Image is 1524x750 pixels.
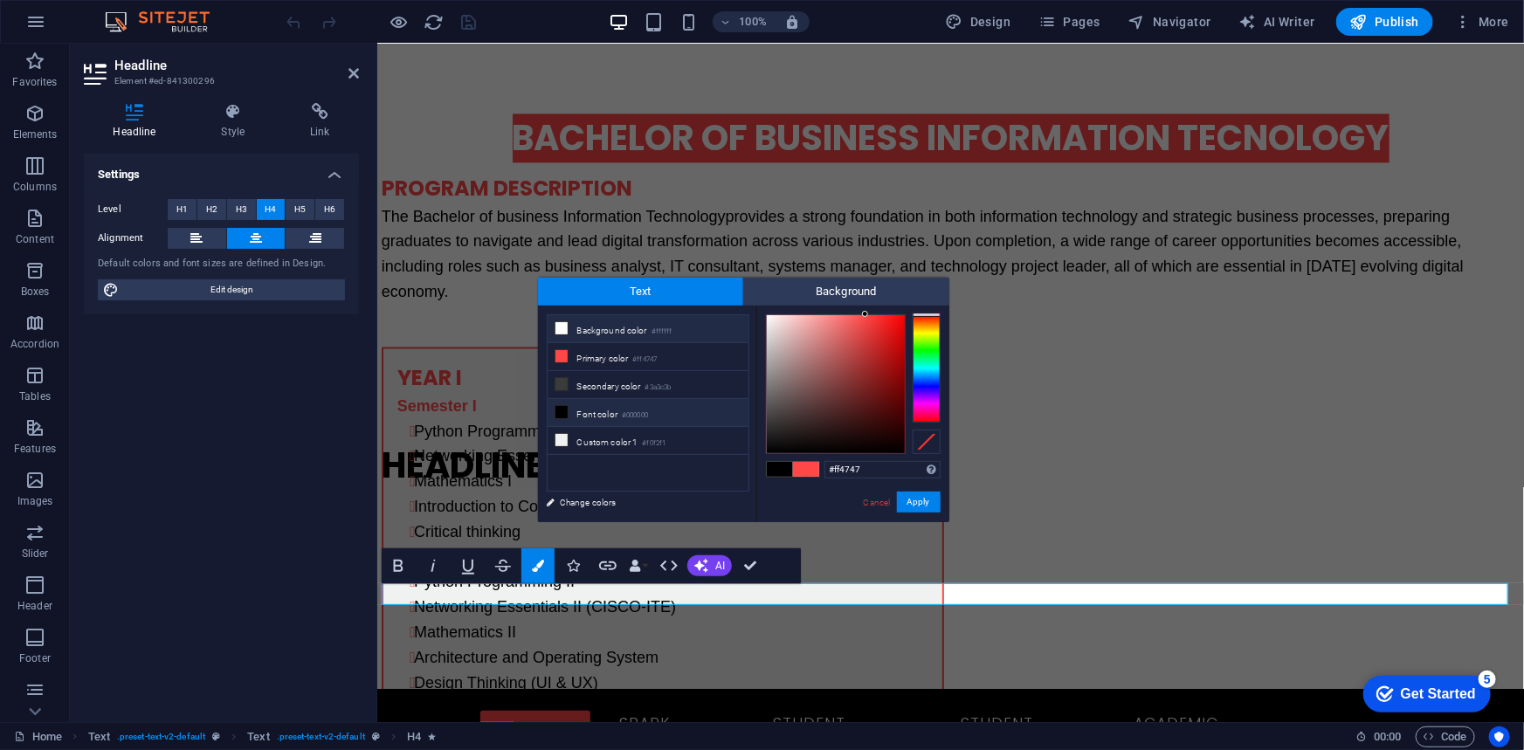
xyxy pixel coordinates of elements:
button: 100% [713,11,775,32]
span: Design [946,13,1011,31]
button: HTML [652,548,686,583]
p: Footer [19,651,51,665]
button: Click here to leave preview mode and continue editing [389,11,410,32]
span: Publish [1350,13,1419,31]
a: Cancel [862,496,893,509]
h2: Headline [114,58,359,73]
p: Favorites [12,75,57,89]
p: Slider [22,547,49,561]
button: Edit design [98,279,345,300]
button: Publish [1336,8,1433,36]
div: Get Started [52,19,127,35]
button: AI [687,555,732,576]
button: AI Writer [1232,8,1322,36]
span: 00 00 [1374,726,1401,747]
div: Default colors and font sizes are defined in Design. [98,257,345,272]
span: Edit design [124,279,340,300]
li: Background color [548,315,748,343]
p: Boxes [21,285,50,299]
label: Level [98,199,168,220]
span: AI Writer [1239,13,1315,31]
p: Columns [13,180,57,194]
p: Elements [13,127,58,141]
small: #3a3c3b [645,382,672,394]
button: Code [1416,726,1475,747]
small: #ff4747 [632,354,657,366]
p: Images [17,494,53,508]
i: This element is a customizable preset [212,732,220,741]
button: Bold (Ctrl+B) [382,548,415,583]
button: Italic (Ctrl+I) [417,548,450,583]
span: H4 [265,199,276,220]
button: Navigator [1121,8,1218,36]
i: Reload page [424,12,445,32]
h4: Style [192,103,281,140]
p: Accordion [10,337,59,351]
h4: Headline [84,103,192,140]
button: Design [939,8,1018,36]
div: 5 [129,3,147,21]
p: Tables [19,389,51,403]
button: Apply [897,492,941,513]
span: Code [1424,726,1467,747]
li: Secondary color [548,371,748,399]
button: Strikethrough [486,548,520,583]
span: . preset-text-v2-default [277,726,365,747]
div: Get Started 5 items remaining, 0% complete [14,9,141,45]
small: #f0f2f1 [643,437,666,450]
button: Icons [556,548,590,583]
span: Background [743,278,949,306]
span: Navigator [1128,13,1211,31]
span: #000000 [767,462,793,477]
p: Features [14,442,56,456]
a: Change colors [538,492,741,513]
li: Primary color [548,343,748,371]
span: #ff4747 [793,462,819,477]
h4: Settings [84,154,359,185]
button: H1 [168,199,197,220]
i: This element is a customizable preset [372,732,380,741]
p: Header [17,599,52,613]
span: Text [538,278,744,306]
span: H3 [236,199,247,220]
span: AI [715,561,725,571]
button: Colors [521,548,555,583]
span: : [1386,730,1389,743]
span: Click to select. Double-click to edit [407,726,421,747]
small: #000000 [622,409,648,422]
nav: breadcrumb [88,726,437,747]
button: Confirm (Ctrl+⏎) [734,548,767,583]
span: H6 [324,199,335,220]
button: H6 [315,199,344,220]
span: . preset-text-v2-default [117,726,205,747]
p: Content [16,232,54,246]
img: Editor Logo [100,11,231,32]
span: H5 [294,199,306,220]
button: Underline (Ctrl+U) [452,548,485,583]
span: Pages [1038,13,1100,31]
button: H5 [286,199,314,220]
h6: 100% [739,11,767,32]
button: Usercentrics [1489,726,1510,747]
button: Link [591,548,624,583]
button: Pages [1031,8,1107,36]
div: Clear Color Selection [913,430,941,454]
li: Custom color 1 [548,427,748,455]
span: Click to select. Double-click to edit [247,726,269,747]
h4: Link [281,103,359,140]
small: #ffffff [652,326,672,338]
button: H3 [227,199,256,220]
label: Alignment [98,228,168,249]
i: Element contains an animation [428,732,436,741]
span: Click to select. Double-click to edit [88,726,110,747]
i: On resize automatically adjust zoom level to fit chosen device. [784,14,800,30]
button: More [1447,8,1516,36]
span: More [1454,13,1509,31]
li: Font color [548,399,748,427]
h3: Element #ed-841300296 [114,73,324,89]
button: H2 [197,199,226,220]
button: Data Bindings [626,548,651,583]
span: H2 [206,199,217,220]
a: Click to cancel selection. Double-click to open Pages [14,726,62,747]
h6: Session time [1355,726,1402,747]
